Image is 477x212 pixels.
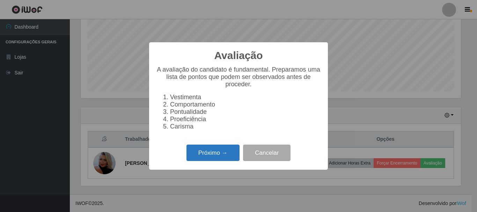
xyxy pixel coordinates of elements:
[170,116,321,123] li: Proeficiência
[186,145,240,161] button: Próximo →
[170,94,321,101] li: Vestimenta
[243,145,291,161] button: Cancelar
[170,101,321,108] li: Comportamento
[170,123,321,130] li: Carisma
[156,66,321,88] p: A avaliação do candidato é fundamental. Preparamos uma lista de pontos que podem ser observados a...
[170,108,321,116] li: Pontualidade
[214,49,263,62] h2: Avaliação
